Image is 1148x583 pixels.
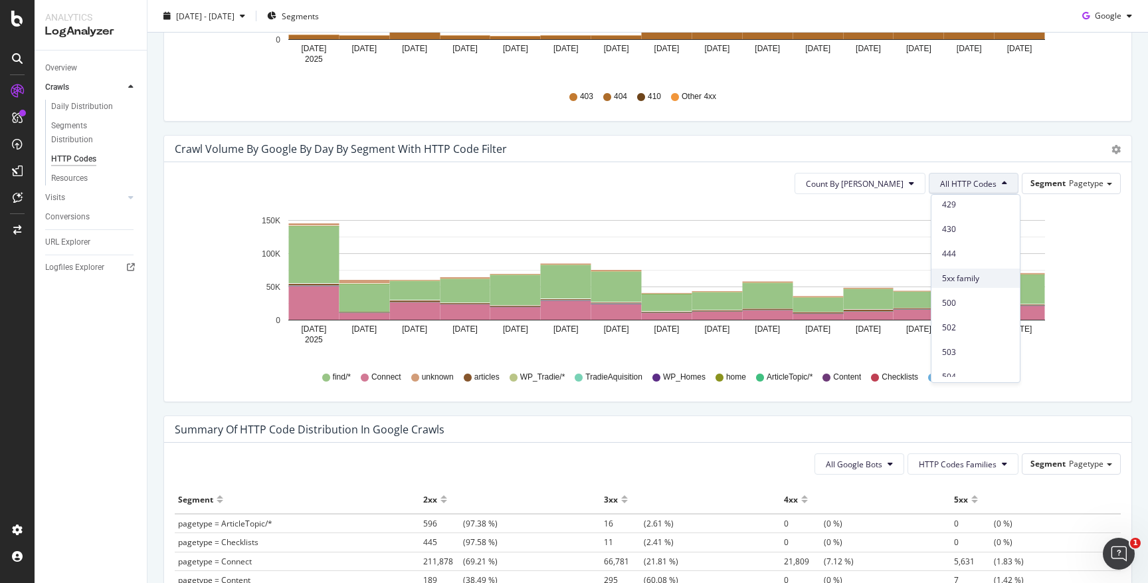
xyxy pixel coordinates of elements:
[45,61,77,75] div: Overview
[178,536,258,548] span: pagetype = Checklists
[45,235,90,249] div: URL Explorer
[175,205,1121,359] div: A chart.
[604,518,644,529] span: 16
[726,372,746,383] span: home
[856,44,881,53] text: [DATE]
[1095,10,1121,21] span: Google
[51,152,96,166] div: HTTP Codes
[175,423,444,436] div: Summary of HTTP Code Distribution in google crawls
[423,556,463,567] span: 211,878
[45,261,138,275] a: Logfiles Explorer
[351,44,377,53] text: [DATE]
[929,173,1018,194] button: All HTTP Codes
[1030,458,1066,469] span: Segment
[806,178,904,189] span: Count By Day
[423,518,463,529] span: 596
[954,489,968,510] div: 5xx
[520,372,565,383] span: WP_Tradie/*
[784,518,842,529] span: (0 %)
[276,316,280,325] text: 0
[452,44,478,53] text: [DATE]
[604,518,674,529] span: (2.61 %)
[604,536,674,548] span: (2.41 %)
[262,5,324,27] button: Segments
[45,210,138,224] a: Conversions
[1030,177,1066,189] span: Segment
[682,91,716,102] span: Other 4xx
[51,119,125,147] div: Segments Distribution
[654,324,680,334] text: [DATE]
[45,24,136,39] div: LogAnalyzer
[942,223,1009,235] span: 430
[954,518,1012,529] span: (0 %)
[176,10,235,21] span: [DATE] - [DATE]
[402,324,427,334] text: [DATE]
[1069,177,1103,189] span: Pagetype
[503,44,528,53] text: [DATE]
[302,324,327,334] text: [DATE]
[795,173,925,194] button: Count By [PERSON_NAME]
[45,235,138,249] a: URL Explorer
[305,335,323,344] text: 2025
[266,283,280,292] text: 50K
[503,324,528,334] text: [DATE]
[755,324,780,334] text: [DATE]
[282,10,319,21] span: Segments
[604,324,629,334] text: [DATE]
[423,556,498,567] span: (69.21 %)
[423,518,498,529] span: (97.38 %)
[784,556,854,567] span: (7.12 %)
[954,536,994,548] span: 0
[648,91,661,102] span: 410
[51,100,113,114] div: Daily Distribution
[302,44,327,53] text: [DATE]
[474,372,500,383] span: articles
[1103,538,1135,570] iframe: Intercom live chat
[1130,538,1141,548] span: 1
[604,556,644,567] span: 66,781
[954,518,994,529] span: 0
[178,489,213,510] div: Segment
[423,489,437,510] div: 2xx
[767,372,813,383] span: ArticleTopic/*
[45,261,104,275] div: Logfiles Explorer
[371,372,401,383] span: Connect
[942,346,1009,358] span: 503
[663,372,706,383] span: WP_Homes
[178,556,252,567] span: pagetype = Connect
[51,119,138,147] a: Segments Distribution
[276,35,280,45] text: 0
[452,324,478,334] text: [DATE]
[158,5,250,27] button: [DATE] - [DATE]
[604,489,618,510] div: 3xx
[51,172,88,185] div: Resources
[784,518,824,529] span: 0
[942,273,1009,285] span: 5xx family
[553,324,579,334] text: [DATE]
[814,453,904,475] button: All Google Bots
[1077,5,1137,27] button: Google
[784,489,798,510] div: 4xx
[942,322,1009,334] span: 502
[942,248,1009,260] span: 444
[919,459,997,470] span: HTTP Codes Families
[826,459,882,470] span: All Google Bots
[45,61,138,75] a: Overview
[954,556,1024,567] span: (1.83 %)
[954,536,1012,548] span: (0 %)
[704,324,729,334] text: [DATE]
[882,372,918,383] span: Checklists
[604,536,644,548] span: 11
[553,44,579,53] text: [DATE]
[1007,324,1032,334] text: [DATE]
[957,44,982,53] text: [DATE]
[942,297,1009,309] span: 500
[604,556,678,567] span: (21.81 %)
[604,44,629,53] text: [DATE]
[942,371,1009,383] span: 504
[940,178,997,189] span: All HTTP Codes
[908,453,1018,475] button: HTTP Codes Families
[175,142,507,156] div: Crawl Volume by google by Day by Segment with HTTP Code Filter
[45,191,124,205] a: Visits
[784,536,842,548] span: (0 %)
